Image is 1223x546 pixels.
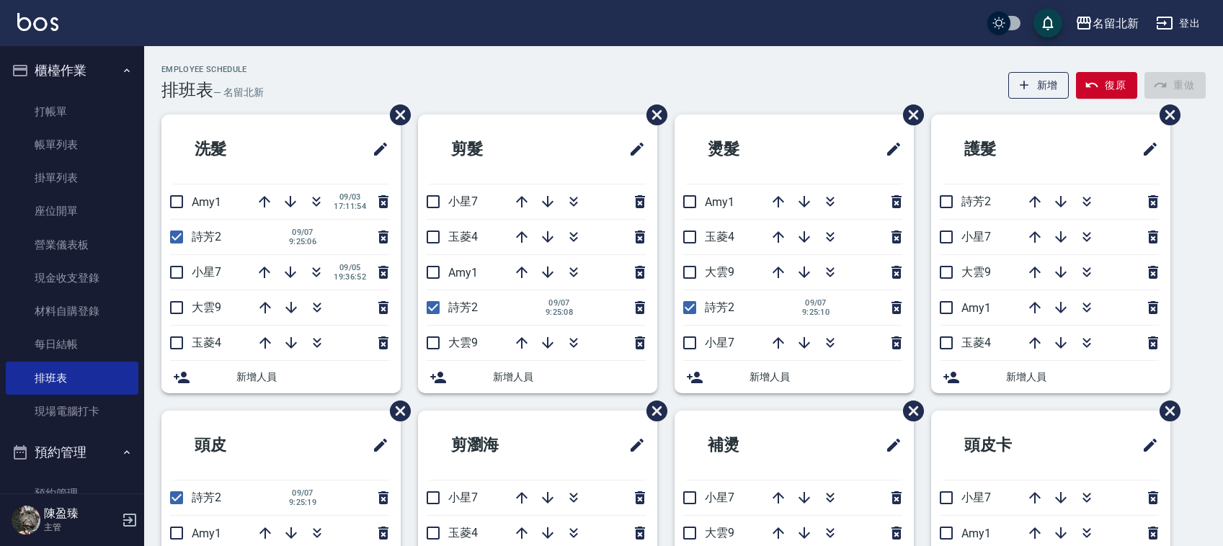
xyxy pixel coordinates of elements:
span: 09/07 [543,298,575,308]
span: 修改班表的標題 [876,132,902,166]
span: 大雲9 [192,300,221,314]
h2: 頭皮卡 [943,419,1083,471]
span: 玉菱4 [961,336,991,349]
span: 09/03 [334,192,366,202]
span: 刪除班表 [1149,94,1183,136]
div: 名留北新 [1093,14,1139,32]
span: 小星7 [448,491,478,504]
h5: 陳盈臻 [44,506,117,521]
span: 09/07 [800,298,832,308]
span: Amy1 [192,195,221,209]
span: 小星7 [961,491,991,504]
span: 玉菱4 [705,230,734,243]
span: 小星7 [705,491,734,504]
p: 主管 [44,521,117,534]
span: 修改班表的標題 [620,132,646,166]
span: 詩芳2 [705,300,734,314]
span: 玉菱4 [448,230,478,243]
div: 新增人員 [675,361,914,393]
span: 刪除班表 [379,94,413,136]
h6: — 名留北新 [213,85,264,100]
span: 詩芳2 [192,230,221,243]
span: 刪除班表 [892,94,926,136]
a: 打帳單 [6,95,138,128]
span: 刪除班表 [1149,390,1183,432]
button: 新增 [1008,72,1069,99]
span: 小星7 [961,230,991,243]
h2: 洗髮 [173,123,306,175]
button: save [1033,9,1062,37]
span: 9:25:10 [800,308,832,317]
span: Amy1 [448,266,478,279]
div: 新增人員 [418,361,657,393]
span: 修改班表的標題 [363,132,389,166]
span: 詩芳2 [448,300,478,314]
a: 營業儀表板 [6,228,138,261]
button: 復原 [1076,72,1137,99]
span: 大雲9 [705,265,734,279]
span: 09/07 [287,228,319,237]
span: 9:25:19 [287,498,319,507]
a: 每日結帳 [6,328,138,361]
h2: 燙髮 [686,123,819,175]
a: 掛單列表 [6,161,138,194]
span: 刪除班表 [636,94,670,136]
h2: 剪髮 [430,123,562,175]
span: 新增人員 [493,370,646,385]
span: 詩芳2 [192,491,221,504]
span: 修改班表的標題 [363,428,389,462]
span: 修改班表的標題 [620,428,646,462]
div: 新增人員 [161,361,401,393]
span: Amy1 [961,301,991,315]
span: 19:36:52 [334,272,366,282]
h2: 剪瀏海 [430,419,570,471]
span: 小星7 [192,265,221,279]
img: Logo [17,13,58,31]
a: 帳單列表 [6,128,138,161]
span: 09/07 [287,488,319,498]
a: 材料自購登錄 [6,295,138,328]
span: 09/05 [334,263,366,272]
h3: 排班表 [161,80,213,100]
span: 修改班表的標題 [1133,132,1159,166]
a: 排班表 [6,362,138,395]
a: 現場電腦打卡 [6,395,138,428]
span: 玉菱4 [448,526,478,540]
a: 預約管理 [6,477,138,510]
img: Person [12,506,40,534]
button: 預約管理 [6,434,138,471]
span: 9:25:06 [287,237,319,246]
span: 9:25:08 [543,308,575,317]
span: 小星7 [705,336,734,349]
span: Amy1 [961,527,991,540]
span: 新增人員 [236,370,389,385]
span: 刪除班表 [636,390,670,432]
span: 17:11:54 [334,202,366,211]
button: 名留北新 [1069,9,1144,38]
span: 詩芳2 [961,194,991,208]
span: 大雲9 [448,336,478,349]
span: 小星7 [448,194,478,208]
h2: 護髮 [943,123,1075,175]
h2: 補燙 [686,419,819,471]
span: 修改班表的標題 [876,428,902,462]
h2: 頭皮 [173,419,306,471]
span: 新增人員 [1006,370,1159,385]
h2: Employee Schedule [161,65,264,74]
span: 刪除班表 [892,390,926,432]
span: 修改班表的標題 [1133,428,1159,462]
span: Amy1 [705,195,734,209]
button: 登出 [1150,10,1206,37]
span: 玉菱4 [192,336,221,349]
span: 新增人員 [750,370,902,385]
a: 現金收支登錄 [6,261,138,295]
div: 新增人員 [931,361,1170,393]
span: 大雲9 [961,265,991,279]
span: 大雲9 [705,526,734,540]
a: 座位開單 [6,194,138,228]
button: 櫃檯作業 [6,52,138,89]
span: Amy1 [192,527,221,540]
span: 刪除班表 [379,390,413,432]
